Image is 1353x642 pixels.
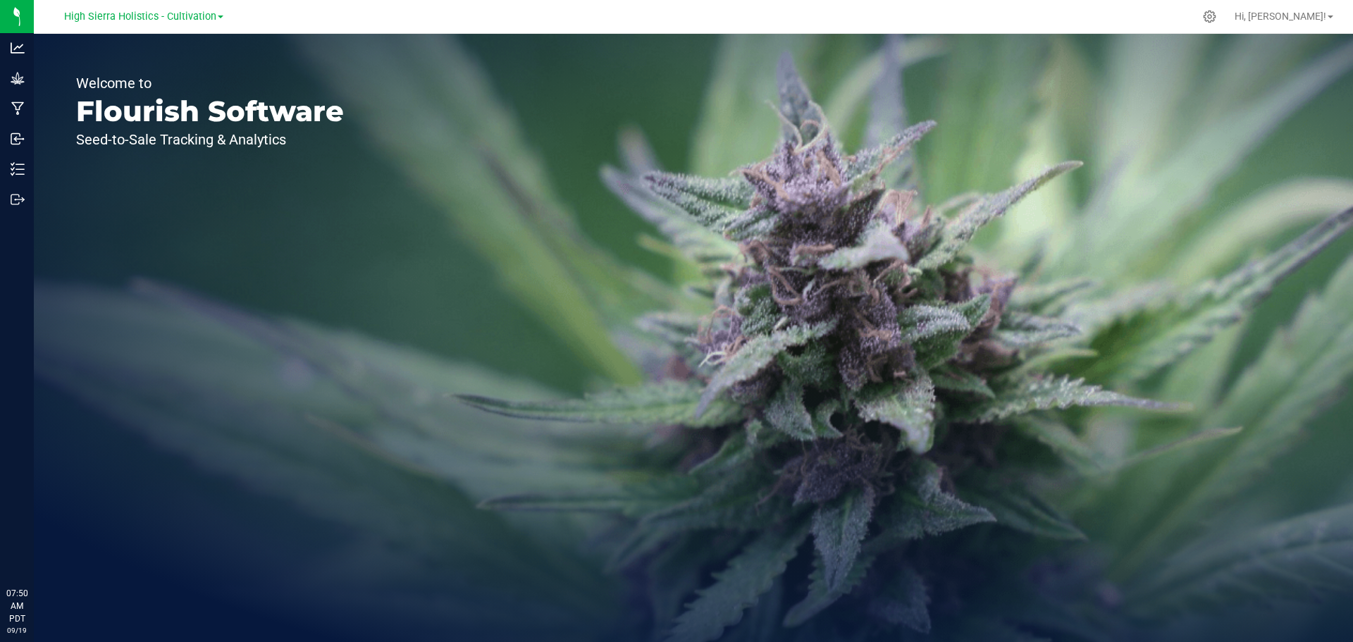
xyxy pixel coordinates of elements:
inline-svg: Grow [11,71,25,85]
div: Manage settings [1201,10,1218,23]
p: Flourish Software [76,97,344,125]
p: Seed-to-Sale Tracking & Analytics [76,132,344,147]
inline-svg: Outbound [11,192,25,206]
p: Welcome to [76,76,344,90]
inline-svg: Manufacturing [11,101,25,116]
inline-svg: Inbound [11,132,25,146]
p: 09/19 [6,625,27,636]
span: High Sierra Holistics - Cultivation [64,11,216,23]
inline-svg: Inventory [11,162,25,176]
span: Hi, [PERSON_NAME]! [1235,11,1326,22]
inline-svg: Analytics [11,41,25,55]
p: 07:50 AM PDT [6,587,27,625]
